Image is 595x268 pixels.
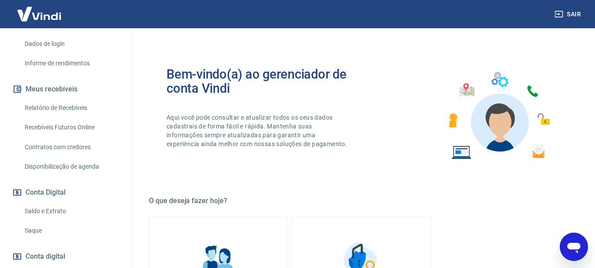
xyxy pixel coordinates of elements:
[11,247,121,266] a: Conta digital
[166,113,349,148] p: Aqui você pode consultar e atualizar todos os seus dados cadastrais de forma fácil e rápida. Mant...
[560,233,588,261] iframe: Botão para abrir a janela de mensagens
[166,67,362,95] h2: Bem-vindo(a) ao gerenciador de conta Vindi
[21,54,121,72] a: Informe de rendimentos
[21,138,121,156] a: Contratos com credores
[21,222,121,240] a: Saque
[441,67,556,165] img: Imagem de um avatar masculino com diversos icones exemplificando as funcionalidades do gerenciado...
[149,196,574,205] h5: O que deseja fazer hoje?
[21,118,121,136] a: Recebíveis Futuros Online
[11,183,121,202] button: Conta Digital
[21,158,121,176] a: Disponibilização de agenda
[21,35,121,53] a: Dados de login
[11,0,68,27] img: Vindi
[21,99,121,117] a: Relatório de Recebíveis
[553,6,584,23] button: Sair
[21,202,121,220] a: Saldo e Extrato
[26,250,65,263] span: Conta digital
[11,79,121,99] button: Meus recebíveis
